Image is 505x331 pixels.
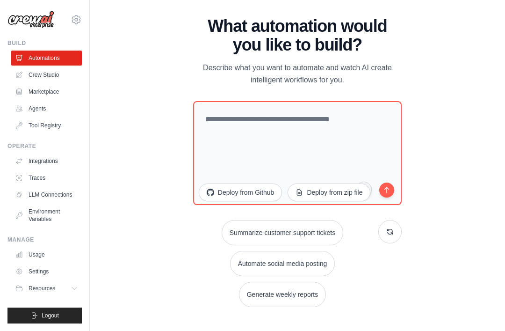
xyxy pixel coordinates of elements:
[7,39,82,47] div: Build
[199,184,282,201] button: Deploy from Github
[7,236,82,243] div: Manage
[29,285,55,292] span: Resources
[7,142,82,150] div: Operate
[11,84,82,99] a: Marketplace
[193,62,402,86] p: Describe what you want to automate and watch AI create intelligent workflows for you.
[7,11,54,29] img: Logo
[230,251,335,276] button: Automate social media posting
[239,282,326,307] button: Generate weekly reports
[11,264,82,279] a: Settings
[458,286,505,331] iframe: Chat Widget
[288,184,370,201] button: Deploy from zip file
[11,187,82,202] a: LLM Connections
[11,101,82,116] a: Agents
[11,154,82,169] a: Integrations
[11,204,82,227] a: Environment Variables
[11,247,82,262] a: Usage
[11,67,82,82] a: Crew Studio
[11,170,82,185] a: Traces
[193,17,402,54] h1: What automation would you like to build?
[11,118,82,133] a: Tool Registry
[222,220,343,245] button: Summarize customer support tickets
[11,51,82,66] a: Automations
[11,281,82,296] button: Resources
[7,308,82,324] button: Logout
[42,312,59,319] span: Logout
